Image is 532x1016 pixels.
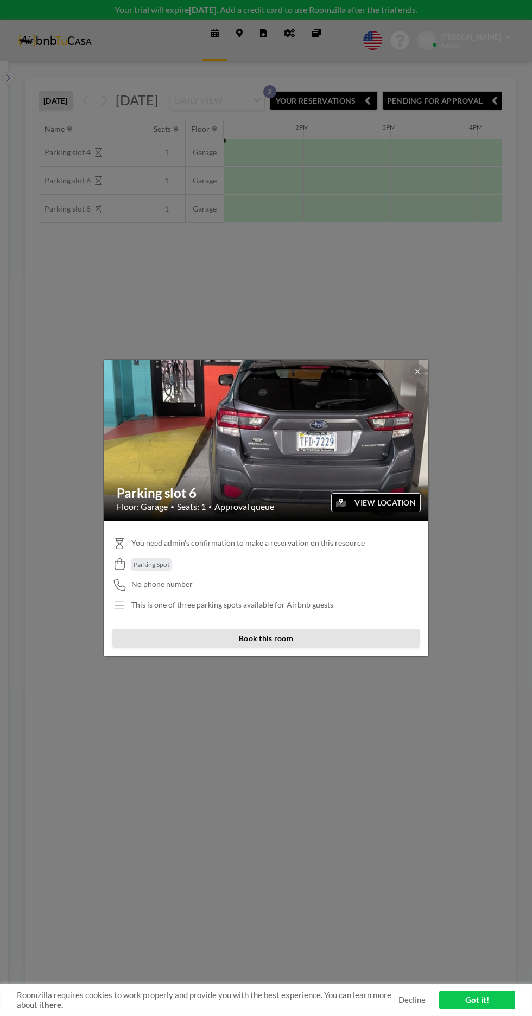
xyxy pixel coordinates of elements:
[214,501,274,512] span: Approval queue
[104,151,429,730] img: 537.jpg
[17,990,398,1011] span: Roomzilla requires cookies to work properly and provide you with the best experience. You can lea...
[170,503,174,511] span: •
[117,485,416,501] h2: Parking slot 6
[131,600,333,610] p: This is one of three parking spots available for Airbnb guests
[112,629,420,648] button: Book this room
[177,501,206,512] span: Seats: 1
[45,1000,63,1009] a: here.
[439,991,515,1009] a: Got it!
[398,995,426,1005] a: Decline
[208,503,212,510] span: •
[331,493,421,512] button: VIEW LOCATION
[131,538,365,548] span: You need admin's confirmation to make a reservation on this resource
[134,560,169,568] span: Parking Spot
[131,579,193,589] span: No phone number
[117,501,168,512] span: Floor: Garage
